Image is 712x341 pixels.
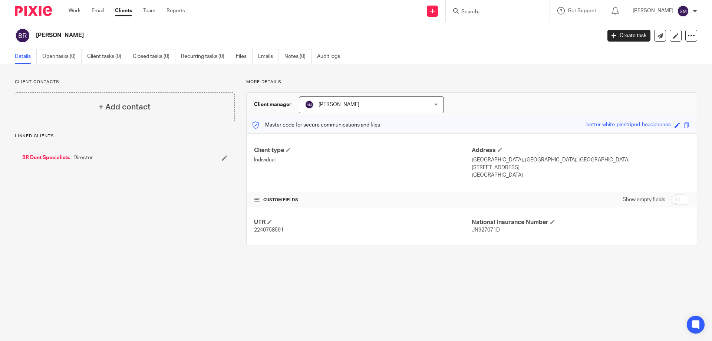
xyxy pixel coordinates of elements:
[472,219,689,226] h4: National Insurance Number
[254,219,472,226] h4: UTR
[258,49,279,64] a: Emails
[472,156,689,164] p: [GEOGRAPHIC_DATA], [GEOGRAPHIC_DATA], [GEOGRAPHIC_DATA]
[633,7,673,14] p: [PERSON_NAME]
[36,32,484,39] h2: [PERSON_NAME]
[15,133,235,139] p: Linked clients
[319,102,359,107] span: [PERSON_NAME]
[586,121,671,129] div: better-white-pinstriped-headphones
[472,227,500,233] span: JN927071D
[284,49,311,64] a: Notes (0)
[15,6,52,16] img: Pixie
[472,147,689,154] h4: Address
[143,7,155,14] a: Team
[317,49,346,64] a: Audit logs
[42,49,82,64] a: Open tasks (0)
[15,28,30,43] img: svg%3E
[607,30,650,42] a: Create task
[236,49,253,64] a: Files
[254,101,291,108] h3: Client manager
[115,7,132,14] a: Clients
[254,197,472,203] h4: CUSTOM FIELDS
[677,5,689,17] img: svg%3E
[305,100,314,109] img: svg%3E
[472,171,689,179] p: [GEOGRAPHIC_DATA]
[254,156,472,164] p: Individual
[472,164,689,171] p: [STREET_ADDRESS]
[22,154,70,161] a: BR Dent Specialists
[254,147,472,154] h4: Client type
[461,9,527,16] input: Search
[252,121,380,129] p: Master code for secure communications and files
[92,7,104,14] a: Email
[87,49,127,64] a: Client tasks (0)
[73,154,93,161] span: Director
[254,227,284,233] span: 2240758591
[568,8,596,13] span: Get Support
[99,101,151,113] h4: + Add contact
[246,79,697,85] p: More details
[69,7,80,14] a: Work
[623,196,665,203] label: Show empty fields
[133,49,175,64] a: Closed tasks (0)
[167,7,185,14] a: Reports
[15,49,37,64] a: Details
[15,79,235,85] p: Client contacts
[181,49,230,64] a: Recurring tasks (0)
